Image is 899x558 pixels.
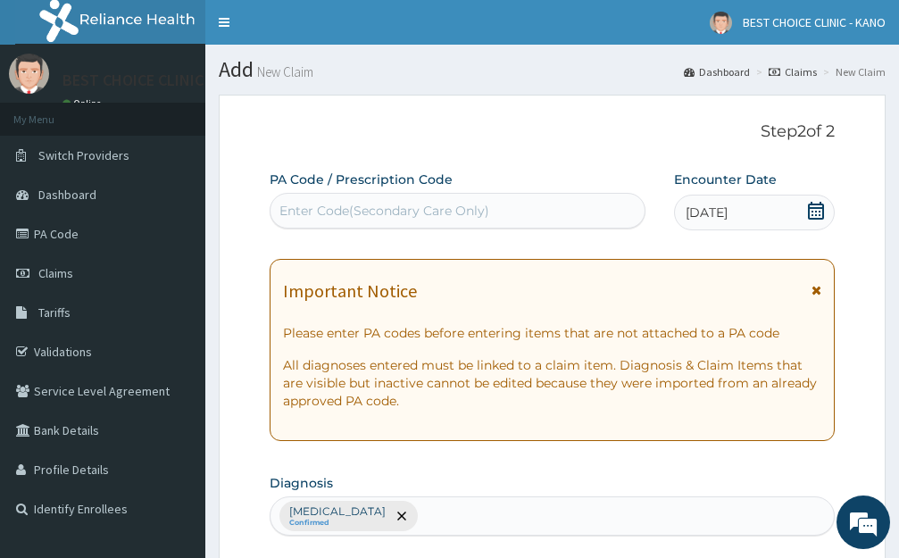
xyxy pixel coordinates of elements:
span: Dashboard [38,187,96,203]
label: Diagnosis [270,474,333,492]
p: Please enter PA codes before entering items that are not attached to a PA code [283,324,821,342]
label: PA Code / Prescription Code [270,171,453,188]
h1: Add [219,58,886,81]
label: Encounter Date [674,171,777,188]
small: New Claim [254,65,313,79]
a: Online [62,97,105,110]
img: User Image [710,12,732,34]
span: remove selection option [394,508,410,524]
p: All diagnoses entered must be linked to a claim item. Diagnosis & Claim Items that are visible bu... [283,356,821,410]
p: BEST CHOICE CLINIC - KANO [62,72,255,88]
span: BEST CHOICE CLINIC - KANO [743,14,886,30]
small: Confirmed [289,519,386,528]
a: Claims [769,64,817,79]
span: Claims [38,265,73,281]
img: User Image [9,54,49,94]
span: Switch Providers [38,147,129,163]
h1: Important Notice [283,281,417,301]
a: Dashboard [684,64,750,79]
span: [DATE] [686,204,728,221]
p: Step 2 of 2 [270,122,835,142]
li: New Claim [819,64,886,79]
div: Enter Code(Secondary Care Only) [279,202,489,220]
p: [MEDICAL_DATA] [289,504,386,519]
span: Tariffs [38,304,71,321]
